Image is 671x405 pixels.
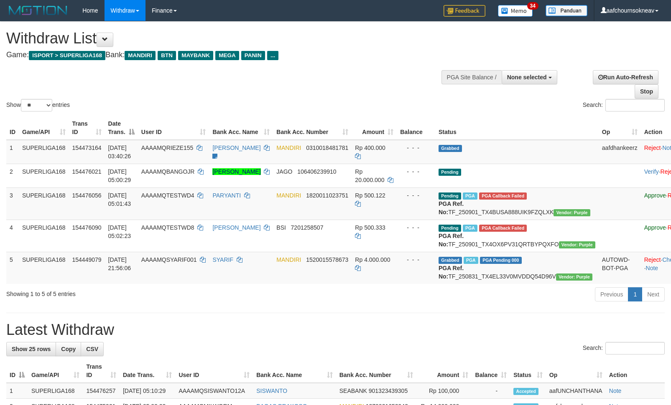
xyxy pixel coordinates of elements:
[556,273,592,281] span: Vendor URL: https://trx4.1velocity.biz
[472,383,510,399] td: -
[19,164,69,187] td: SUPERLIGA168
[559,241,595,248] span: Vendor URL: https://trx4.1velocity.biz
[6,116,19,140] th: ID
[507,74,547,81] span: None selected
[435,187,599,220] td: TF_250901_TX4BUSA888UIK9FZQLXK
[583,99,665,111] label: Search:
[463,225,477,232] span: Marked by aafmaleo
[306,144,348,151] span: Copy 0310018481781 to clipboard
[12,346,51,352] span: Show 25 rows
[141,144,194,151] span: AAAAMQRIEZE155
[355,168,384,183] span: Rp 20.000.000
[212,224,260,231] a: [PERSON_NAME]
[369,387,408,394] span: Copy 901323439305 to clipboard
[400,144,432,152] div: - - -
[178,51,213,60] span: MAYBANK
[463,192,477,200] span: Marked by aafmaleo
[479,225,527,232] span: PGA Error
[439,265,464,280] b: PGA Ref. No:
[56,342,81,356] a: Copy
[472,359,510,383] th: Balance: activate to sort column ascending
[19,220,69,252] td: SUPERLIGA168
[464,257,478,264] span: Marked by aafchoeunmanni
[141,224,194,231] span: AAAAMQTESTWD8
[400,256,432,264] div: - - -
[593,70,658,84] a: Run Auto-Refresh
[297,168,336,175] span: Copy 106406239910 to clipboard
[212,256,233,263] a: SYARIF
[595,287,628,301] a: Previous
[439,200,464,215] b: PGA Ref. No:
[276,224,286,231] span: BSI
[444,5,485,17] img: Feedback.jpg
[86,346,98,352] span: CSV
[606,359,665,383] th: Action
[69,116,105,140] th: Trans ID: activate to sort column ascending
[72,256,102,263] span: 154449079
[19,187,69,220] td: SUPERLIGA168
[158,51,176,60] span: BTN
[355,144,385,151] span: Rp 400.000
[120,359,176,383] th: Date Trans.: activate to sort column ascending
[6,4,70,17] img: MOTION_logo.png
[108,192,131,207] span: [DATE] 05:01:43
[19,116,69,140] th: Game/API: activate to sort column ascending
[28,359,83,383] th: Game/API: activate to sort column ascending
[273,116,352,140] th: Bank Acc. Number: activate to sort column ascending
[83,383,120,399] td: 154476257
[209,116,273,140] th: Bank Acc. Name: activate to sort column ascending
[125,51,156,60] span: MANDIRI
[479,192,527,200] span: PGA Error
[644,168,659,175] a: Verify
[439,225,461,232] span: Pending
[108,168,131,183] span: [DATE] 05:00:29
[554,209,590,216] span: Vendor URL: https://trx4.1velocity.biz
[120,383,176,399] td: [DATE] 05:10:29
[642,287,665,301] a: Next
[546,383,606,399] td: aafUNCHANTHANA
[6,342,56,356] a: Show 25 rows
[480,257,522,264] span: PGA Pending
[644,192,666,199] a: Approve
[108,144,131,159] span: [DATE] 03:40:26
[276,256,301,263] span: MANDIRI
[6,99,70,111] label: Show entries
[6,321,665,338] h1: Latest Withdraw
[241,51,265,60] span: PANIN
[416,359,472,383] th: Amount: activate to sort column ascending
[105,116,138,140] th: Date Trans.: activate to sort column descending
[527,2,538,10] span: 34
[644,144,661,151] a: Reject
[646,265,658,271] a: Note
[6,51,439,59] h4: Game: Bank:
[439,233,464,248] b: PGA Ref. No:
[336,359,416,383] th: Bank Acc. Number: activate to sort column ascending
[513,388,538,395] span: Accepted
[276,168,292,175] span: JAGO
[439,145,462,152] span: Grabbed
[276,144,301,151] span: MANDIRI
[108,224,131,239] span: [DATE] 05:02:23
[28,383,83,399] td: SUPERLIGA168
[439,169,461,176] span: Pending
[502,70,557,84] button: None selected
[435,116,599,140] th: Status
[355,224,385,231] span: Rp 500.333
[29,51,105,60] span: ISPORT > SUPERLIGA168
[400,191,432,200] div: - - -
[583,342,665,354] label: Search:
[61,346,76,352] span: Copy
[141,168,195,175] span: AAAAMQBANGOJR
[546,5,587,16] img: panduan.png
[138,116,209,140] th: User ID: activate to sort column ascending
[441,70,502,84] div: PGA Site Balance /
[141,256,197,263] span: AAAAMQSYARIF001
[6,30,439,47] h1: Withdraw List
[72,224,102,231] span: 154476090
[435,220,599,252] td: TF_250901_TX4OX6PV31QRTBYPQXFO
[6,286,273,298] div: Showing 1 to 5 of 5 entries
[400,167,432,176] div: - - -
[291,224,324,231] span: Copy 7201258507 to clipboard
[6,359,28,383] th: ID: activate to sort column descending
[83,359,120,383] th: Trans ID: activate to sort column ascending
